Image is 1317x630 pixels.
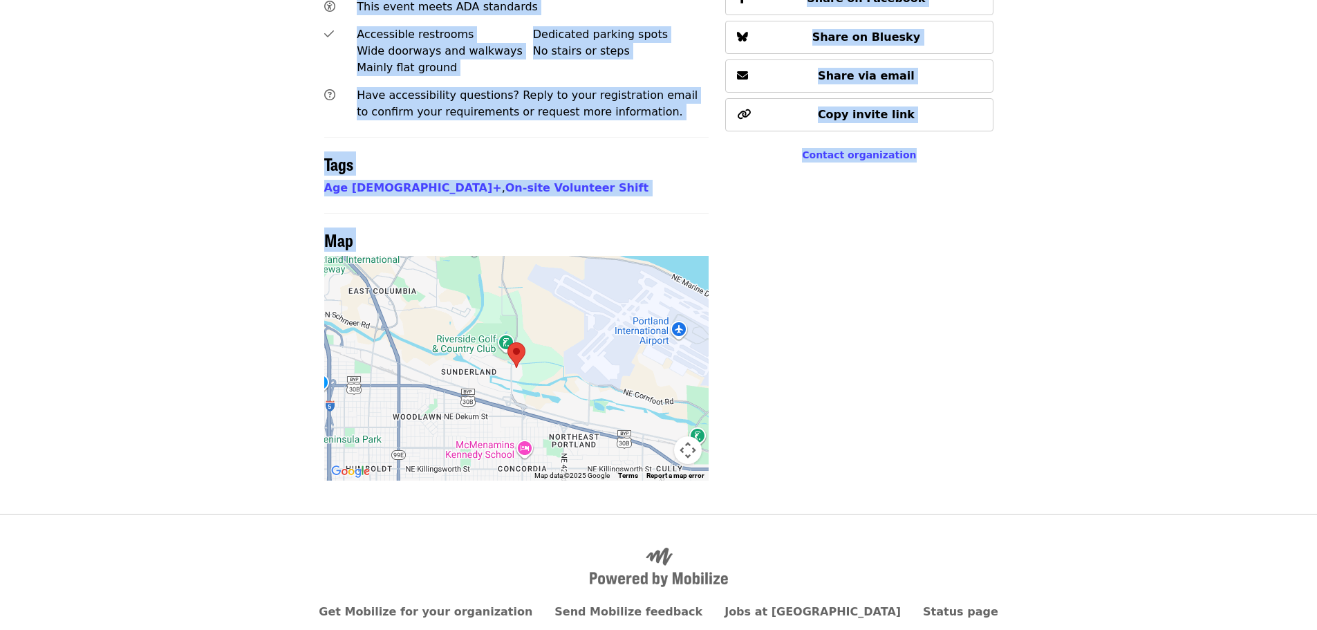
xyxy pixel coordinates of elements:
span: Share on Bluesky [812,30,921,44]
a: Get Mobilize for your organization [319,605,532,618]
button: Copy invite link [725,98,993,131]
button: Share via email [725,59,993,93]
i: question-circle icon [324,89,335,102]
span: Copy invite link [818,108,915,121]
div: Accessible restrooms [357,26,533,43]
a: Jobs at [GEOGRAPHIC_DATA] [725,605,901,618]
a: Status page [923,605,998,618]
i: check icon [324,28,334,41]
nav: Primary footer navigation [324,604,993,620]
span: , [324,181,505,194]
button: Share on Bluesky [725,21,993,54]
a: Open this area in Google Maps (opens a new window) [328,463,373,481]
a: Send Mobilize feedback [554,605,702,618]
div: Dedicated parking spots [533,26,709,43]
a: Report a map error [646,472,704,479]
button: Map camera controls [674,436,702,464]
img: Powered by Mobilize [590,548,728,588]
span: Share via email [818,69,915,82]
div: No stairs or steps [533,43,709,59]
span: Tags [324,151,353,176]
img: Google [328,463,373,481]
a: On-site Volunteer Shift [505,181,648,194]
span: Map [324,228,353,252]
div: Mainly flat ground [357,59,533,76]
a: Contact organization [802,149,916,160]
span: Map data ©2025 Google [534,472,610,479]
a: Terms [618,472,638,479]
a: Age [DEMOGRAPHIC_DATA]+ [324,181,502,194]
span: Have accessibility questions? Reply to your registration email to confirm your requirements or re... [357,89,698,118]
div: Wide doorways and walkways [357,43,533,59]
